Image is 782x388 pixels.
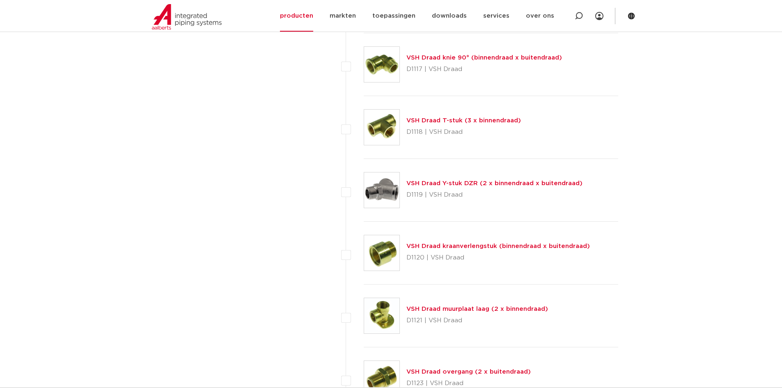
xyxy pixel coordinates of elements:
[406,188,582,202] p: D1119 | VSH Draad
[406,126,521,139] p: D1118 | VSH Draad
[406,243,590,249] a: VSH Draad kraanverlengstuk (binnendraad x buitendraad)
[406,117,521,124] a: VSH Draad T-stuk (3 x binnendraad)
[406,251,590,264] p: D1120 | VSH Draad
[406,63,562,76] p: D1117 | VSH Draad
[364,235,399,271] img: Thumbnail for VSH Draad kraanverlengstuk (binnendraad x buitendraad)
[406,180,582,186] a: VSH Draad Y-stuk DZR (2 x binnendraad x buitendraad)
[364,47,399,82] img: Thumbnail for VSH Draad knie 90° (binnendraad x buitendraad)
[406,55,562,61] a: VSH Draad knie 90° (binnendraad x buitendraad)
[406,314,548,327] p: D1121 | VSH Draad
[364,172,399,208] img: Thumbnail for VSH Draad Y-stuk DZR (2 x binnendraad x buitendraad)
[406,369,531,375] a: VSH Draad overgang (2 x buitendraad)
[364,298,399,333] img: Thumbnail for VSH Draad muurplaat laag (2 x binnendraad)
[364,110,399,145] img: Thumbnail for VSH Draad T-stuk (3 x binnendraad)
[406,306,548,312] a: VSH Draad muurplaat laag (2 x binnendraad)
